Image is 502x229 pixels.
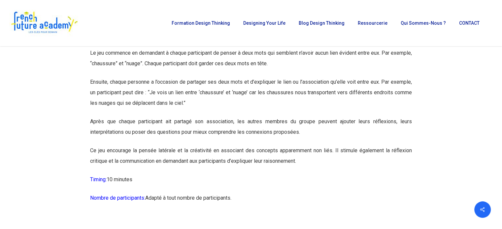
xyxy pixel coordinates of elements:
span: Designing Your Life [243,20,285,26]
p: Ce jeu encourage la pensée latérale et la créativité en associant des concepts apparemment non li... [90,145,412,174]
span: Timing: [90,176,107,183]
a: Qui sommes-nous ? [397,21,449,25]
span: Ressourcerie [358,20,387,26]
span: CONTACT [459,20,480,26]
span: Nombre de participants: [90,195,145,201]
p: Le jeu commence en demandant à chaque participant de penser à deux mots qui semblent n’avoir aucu... [90,48,412,77]
a: Blog Design Thinking [295,21,348,25]
a: Designing Your Life [240,21,289,25]
p: 10 minutes [90,174,412,193]
a: CONTACT [456,21,483,25]
a: Formation Design Thinking [168,21,233,25]
p: Ensuite, chaque personne a l’occasion de partager ses deux mots et d’expliquer le lien ou l’assoc... [90,77,412,116]
p: Après que chaque participant ait partagé son association, les autres membres du groupe peuvent aj... [90,116,412,145]
span: Formation Design Thinking [172,20,230,26]
img: French Future Academy [9,10,79,36]
span: Qui sommes-nous ? [401,20,446,26]
a: Ressourcerie [354,21,391,25]
span: Blog Design Thinking [299,20,345,26]
p: Adapté à tout nombre de participants. [90,193,412,211]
